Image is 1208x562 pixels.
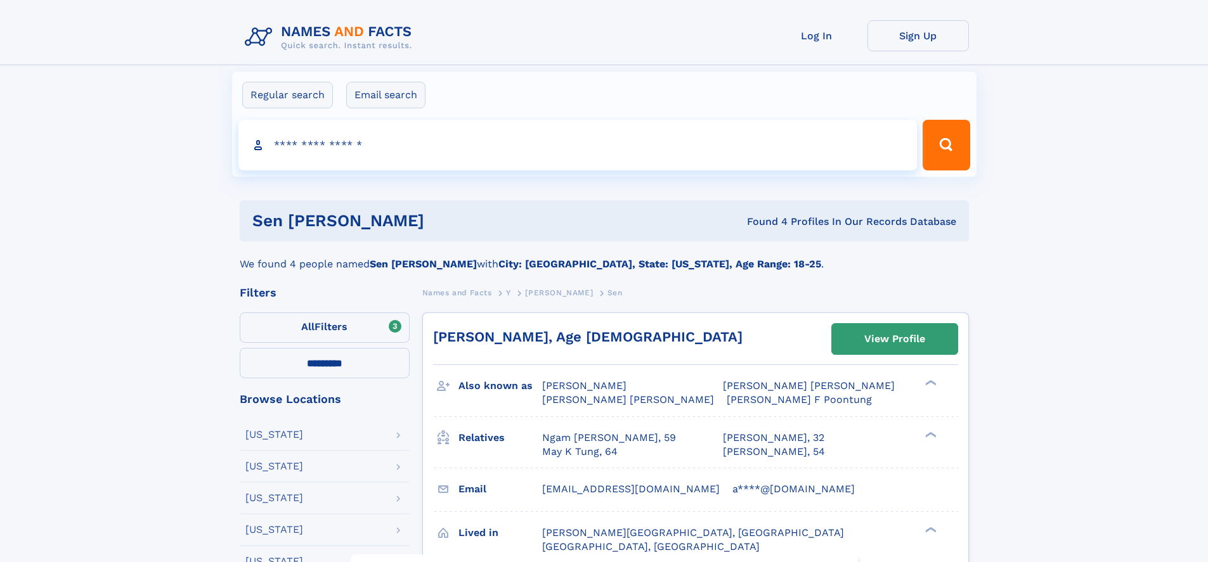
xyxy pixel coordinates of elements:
[922,525,937,533] div: ❯
[542,393,714,406] span: [PERSON_NAME] [PERSON_NAME]
[242,82,333,108] label: Regular search
[252,213,586,229] h1: sen [PERSON_NAME]
[867,20,969,51] a: Sign Up
[240,393,410,405] div: Browse Locations
[506,284,511,300] a: Y
[923,120,970,170] button: Search Button
[525,288,593,297] span: [PERSON_NAME]
[245,430,303,440] div: [US_STATE]
[832,324,958,354] a: View Profile
[542,431,676,445] a: Ngam [PERSON_NAME], 59
[238,120,918,170] input: search input
[607,288,623,297] span: Sen
[370,258,477,270] b: Sen [PERSON_NAME]
[922,379,937,387] div: ❯
[542,380,627,392] span: [PERSON_NAME]
[506,288,511,297] span: Y
[723,445,825,459] a: [PERSON_NAME], 54
[240,241,969,272] div: We found 4 people named with .
[864,324,925,354] div: View Profile
[542,445,618,459] a: May K Tung, 64
[458,375,542,397] h3: Also known as
[727,393,872,406] span: [PERSON_NAME] F Poontung
[346,82,425,108] label: Email search
[245,493,303,503] div: [US_STATE]
[542,540,760,552] span: [GEOGRAPHIC_DATA], [GEOGRAPHIC_DATA]
[245,461,303,471] div: [US_STATE]
[245,525,303,535] div: [US_STATE]
[922,430,937,438] div: ❯
[766,20,867,51] a: Log In
[422,284,492,300] a: Names and Facts
[585,215,956,229] div: Found 4 Profiles In Our Records Database
[723,431,824,445] a: [PERSON_NAME], 32
[458,522,542,544] h3: Lived in
[542,483,720,495] span: [EMAIL_ADDRESS][DOMAIN_NAME]
[542,527,844,539] span: [PERSON_NAME][GEOGRAPHIC_DATA], [GEOGRAPHIC_DATA]
[240,20,422,54] img: Logo Names and Facts
[458,427,542,449] h3: Relatives
[525,284,593,300] a: [PERSON_NAME]
[723,380,895,392] span: [PERSON_NAME] [PERSON_NAME]
[433,329,743,345] a: [PERSON_NAME], Age [DEMOGRAPHIC_DATA]
[240,287,410,298] div: Filters
[301,321,315,333] span: All
[240,312,410,343] label: Filters
[458,478,542,500] h3: Email
[498,258,821,270] b: City: [GEOGRAPHIC_DATA], State: [US_STATE], Age Range: 18-25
